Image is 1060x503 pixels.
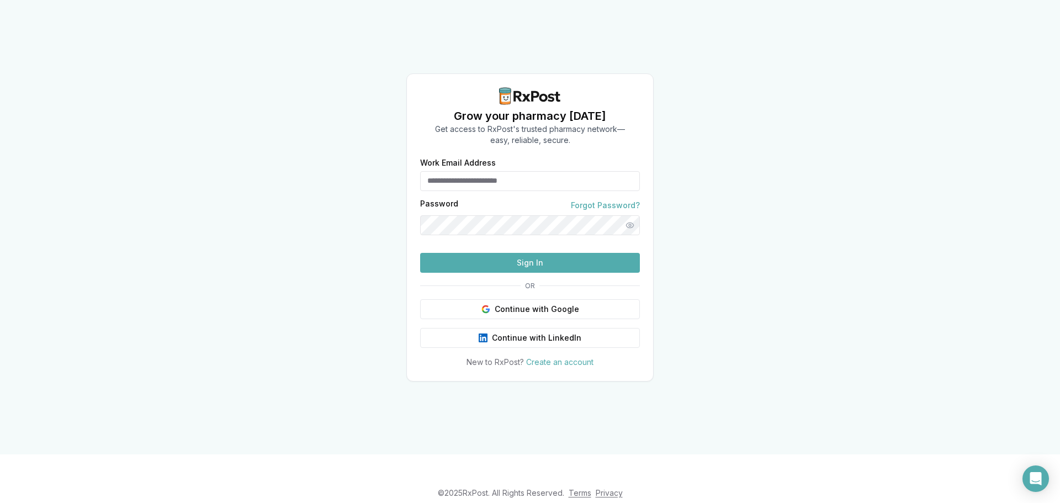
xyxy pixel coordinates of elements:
span: New to RxPost? [467,357,524,367]
img: Google [481,305,490,314]
button: Continue with LinkedIn [420,328,640,348]
span: OR [521,282,539,290]
label: Password [420,200,458,211]
button: Continue with Google [420,299,640,319]
img: LinkedIn [479,333,487,342]
a: Forgot Password? [571,200,640,211]
label: Work Email Address [420,159,640,167]
button: Show password [620,215,640,235]
h1: Grow your pharmacy [DATE] [435,108,625,124]
a: Create an account [526,357,593,367]
a: Terms [569,488,591,497]
a: Privacy [596,488,623,497]
p: Get access to RxPost's trusted pharmacy network— easy, reliable, secure. [435,124,625,146]
img: RxPost Logo [495,87,565,105]
button: Sign In [420,253,640,273]
div: Open Intercom Messenger [1022,465,1049,492]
